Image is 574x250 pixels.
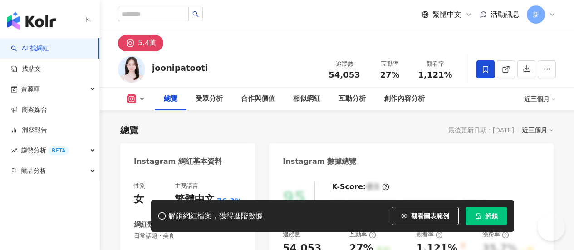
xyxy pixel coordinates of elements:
span: 資源庫 [21,79,40,99]
div: 受眾分析 [196,93,223,104]
span: lock [475,213,481,219]
span: 27% [380,70,399,79]
div: Instagram 網紅基本資料 [134,157,222,167]
div: 互動率 [349,230,376,239]
a: searchAI 找網紅 [11,44,49,53]
div: 總覽 [120,124,138,137]
span: 競品分析 [21,161,46,181]
div: 漲粉率 [482,230,509,239]
div: 合作與價值 [241,93,275,104]
div: 互動分析 [339,93,366,104]
span: 新 [533,10,539,20]
span: 1,121% [418,70,452,79]
span: 繁體中文 [432,10,461,20]
div: 女 [134,192,144,206]
button: 5.4萬 [118,35,163,51]
div: 繁體中文 [175,192,215,206]
div: 解鎖網紅檔案，獲得進階數據 [168,211,263,221]
span: 趨勢分析 [21,140,69,161]
div: 追蹤數 [283,230,300,239]
span: 76.3% [217,196,242,206]
div: 相似網紅 [293,93,320,104]
div: Instagram 數據總覽 [283,157,356,167]
span: search [192,11,199,17]
a: 洞察報告 [11,126,47,135]
div: joonipatooti [152,62,208,74]
div: 互動率 [373,59,407,69]
button: 觀看圖表範例 [392,207,459,225]
span: 觀看圖表範例 [411,212,449,220]
span: rise [11,147,17,154]
div: 性別 [134,182,146,190]
button: 解鎖 [466,207,507,225]
img: KOL Avatar [118,56,145,83]
div: 主要語言 [175,182,198,190]
div: 5.4萬 [138,37,157,49]
div: 追蹤數 [327,59,362,69]
span: 日常話題 · 美食 [134,232,242,240]
div: 近三個月 [522,124,554,136]
div: BETA [48,146,69,155]
a: 商案媒合 [11,105,47,114]
div: 最後更新日期：[DATE] [448,127,514,134]
a: 找貼文 [11,64,41,74]
div: 總覽 [164,93,177,104]
div: 觀看率 [416,230,443,239]
div: 近三個月 [524,92,556,106]
div: 創作內容分析 [384,93,425,104]
div: K-Score : [332,182,389,192]
span: 活動訊息 [491,10,520,19]
div: 觀看率 [418,59,452,69]
span: 54,053 [329,70,360,79]
img: logo [7,12,56,30]
span: 解鎖 [485,212,498,220]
